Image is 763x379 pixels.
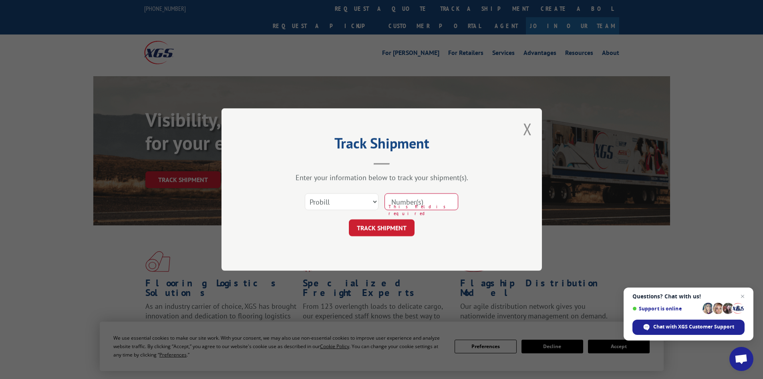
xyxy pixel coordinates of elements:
[262,173,502,182] div: Enter your information below to track your shipment(s).
[349,219,415,236] button: TRACK SHIPMENT
[738,292,747,301] span: Close chat
[389,203,458,217] span: This field is required
[262,138,502,153] h2: Track Shipment
[632,320,745,335] div: Chat with XGS Customer Support
[632,306,700,312] span: Support is online
[632,293,745,300] span: Questions? Chat with us!
[523,118,532,140] button: Close modal
[385,193,458,210] input: Number(s)
[729,347,753,371] div: Open chat
[653,323,734,330] span: Chat with XGS Customer Support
